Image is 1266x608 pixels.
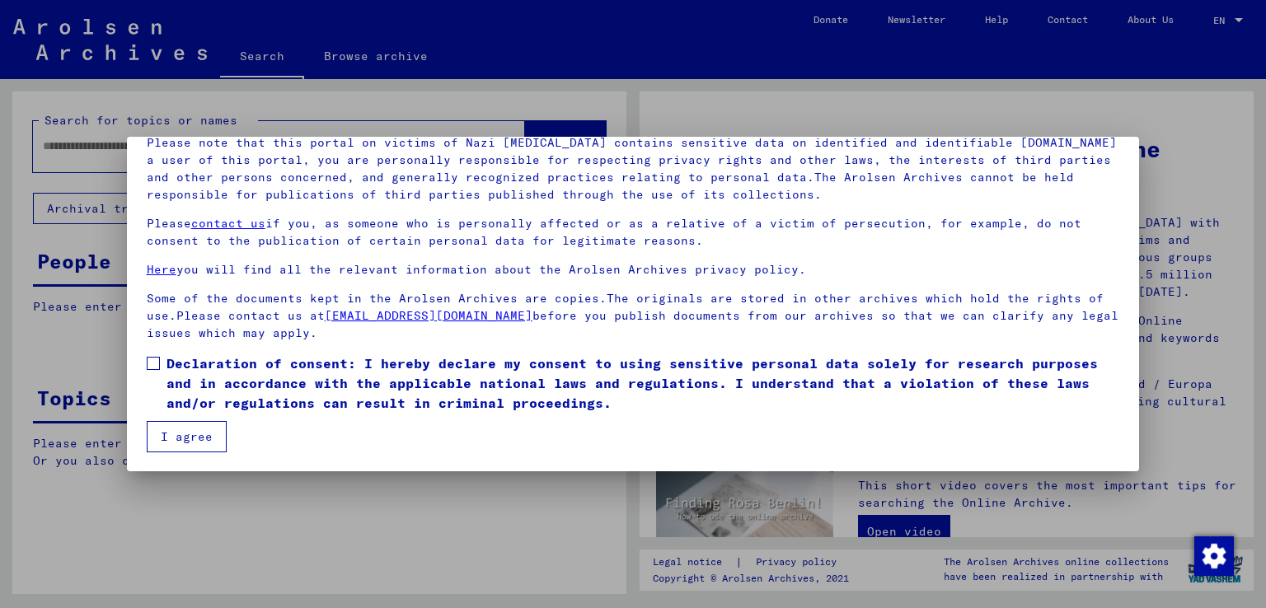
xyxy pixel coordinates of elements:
img: Change consent [1194,536,1234,576]
a: Here [147,262,176,277]
p: Some of the documents kept in the Arolsen Archives are copies.The originals are stored in other a... [147,290,1120,342]
span: Declaration of consent: I hereby declare my consent to using sensitive personal data solely for r... [166,353,1120,413]
button: I agree [147,421,227,452]
a: contact us [191,216,265,231]
p: Please note that this portal on victims of Nazi [MEDICAL_DATA] contains sensitive data on identif... [147,134,1120,203]
p: you will find all the relevant information about the Arolsen Archives privacy policy. [147,261,1120,278]
a: [EMAIL_ADDRESS][DOMAIN_NAME] [325,308,532,323]
p: Please if you, as someone who is personally affected or as a relative of a victim of persecution,... [147,215,1120,250]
